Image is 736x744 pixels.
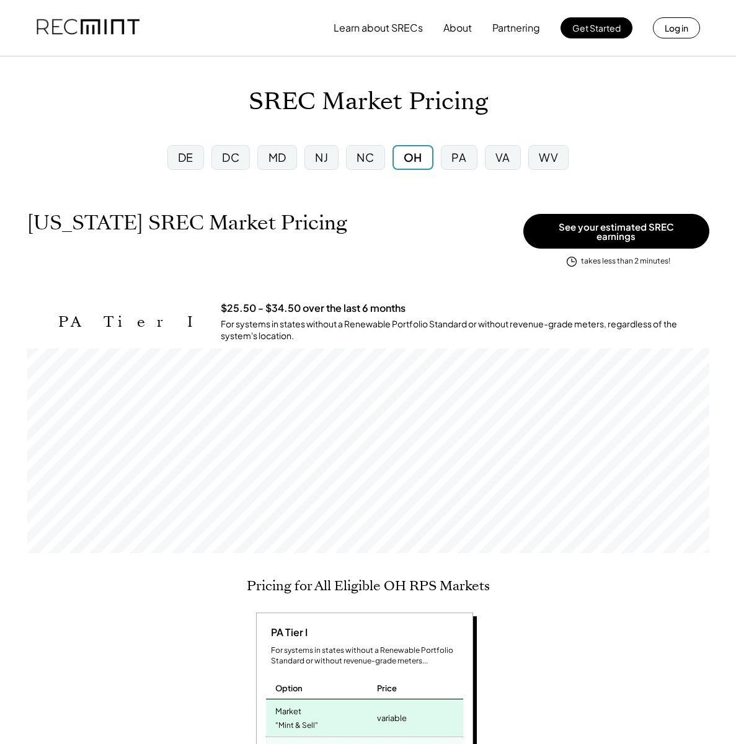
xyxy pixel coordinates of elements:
[275,702,301,717] div: Market
[495,149,510,165] div: VA
[275,717,318,734] div: "Mint & Sell"
[178,149,193,165] div: DE
[275,683,303,694] div: Option
[266,626,308,639] div: PA Tier I
[523,214,709,249] button: See your estimated SREC earnings
[492,15,540,40] button: Partnering
[539,149,558,165] div: WV
[653,17,700,38] button: Log in
[271,645,463,666] div: For systems in states without a Renewable Portfolio Standard or without revenue-grade meters...
[451,149,466,165] div: PA
[404,149,422,165] div: OH
[377,683,397,694] div: Price
[222,149,239,165] div: DC
[37,7,140,49] img: recmint-logotype%403x.png
[221,318,709,342] div: For systems in states without a Renewable Portfolio Standard or without revenue-grade meters, reg...
[221,302,406,315] h3: $25.50 - $34.50 over the last 6 months
[247,578,490,594] h2: Pricing for All Eligible OH RPS Markets
[268,149,286,165] div: MD
[58,313,202,331] h2: PA Tier I
[581,256,670,267] div: takes less than 2 minutes!
[357,149,374,165] div: NC
[561,17,632,38] button: Get Started
[27,211,347,235] h1: [US_STATE] SREC Market Pricing
[443,15,472,40] button: About
[334,15,423,40] button: Learn about SRECs
[249,87,488,117] h1: SREC Market Pricing
[315,149,328,165] div: NJ
[377,709,407,727] div: variable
